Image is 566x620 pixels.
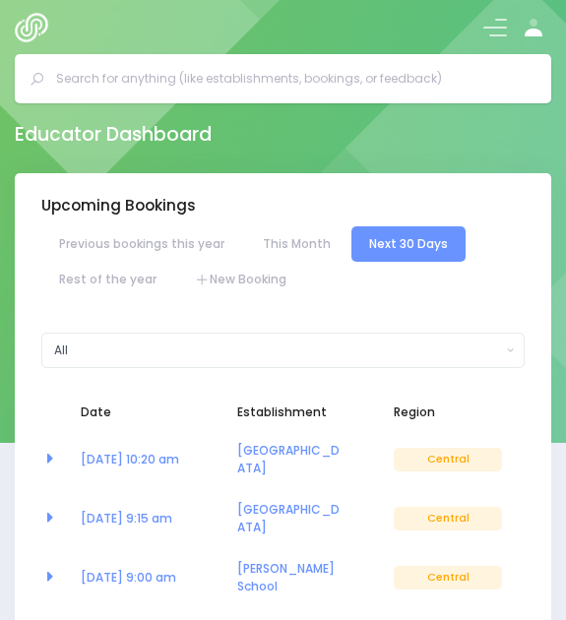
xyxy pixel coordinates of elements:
a: [GEOGRAPHIC_DATA] [237,442,340,476]
td: <a href="https://app.stjis.org.nz/establishments/203396" class="font-weight-bold">Lakeview School... [225,489,382,548]
td: Central [382,489,525,548]
a: This Month [245,226,348,262]
a: New Booking [177,262,304,297]
a: Next 30 Days [351,226,466,262]
span: Central [394,448,502,471]
a: Rest of the year [41,262,174,297]
a: Previous bookings this year [41,226,242,262]
span: Central [394,566,502,589]
span: Date [81,403,189,421]
span: Establishment [237,403,346,421]
a: [GEOGRAPHIC_DATA] [237,501,340,535]
td: <a href="https://app.stjis.org.nz/establishments/203396" class="font-weight-bold">Lakeview School... [225,430,382,489]
td: Central [382,548,525,607]
a: [DATE] 9:15 am [81,510,172,527]
td: Central [382,430,525,489]
span: Central [394,507,502,530]
td: <a href="https://app.stjis.org.nz/bookings/524185" class="font-weight-bold">14 Oct at 9:15 am</a> [69,489,225,548]
a: [PERSON_NAME] School [237,560,335,594]
td: <a href="https://app.stjis.org.nz/establishments/203627" class="font-weight-bold">Ballance School... [225,548,382,607]
div: All [54,341,501,359]
input: Search for anything (like establishments, bookings, or feedback) [56,64,526,93]
h3: Upcoming Bookings [41,197,196,215]
span: Region [394,403,502,421]
button: All [41,333,525,368]
a: [DATE] 9:00 am [81,569,176,586]
img: Logo [15,13,57,42]
h2: Educator Dashboard [15,124,212,147]
a: [DATE] 10:20 am [81,451,179,467]
td: <a href="https://app.stjis.org.nz/bookings/524184" class="font-weight-bold">13 Oct at 10:20 am</a> [69,430,225,489]
td: <a href="https://app.stjis.org.nz/bookings/523999" class="font-weight-bold">16 Oct at 9:00 am</a> [69,548,225,607]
